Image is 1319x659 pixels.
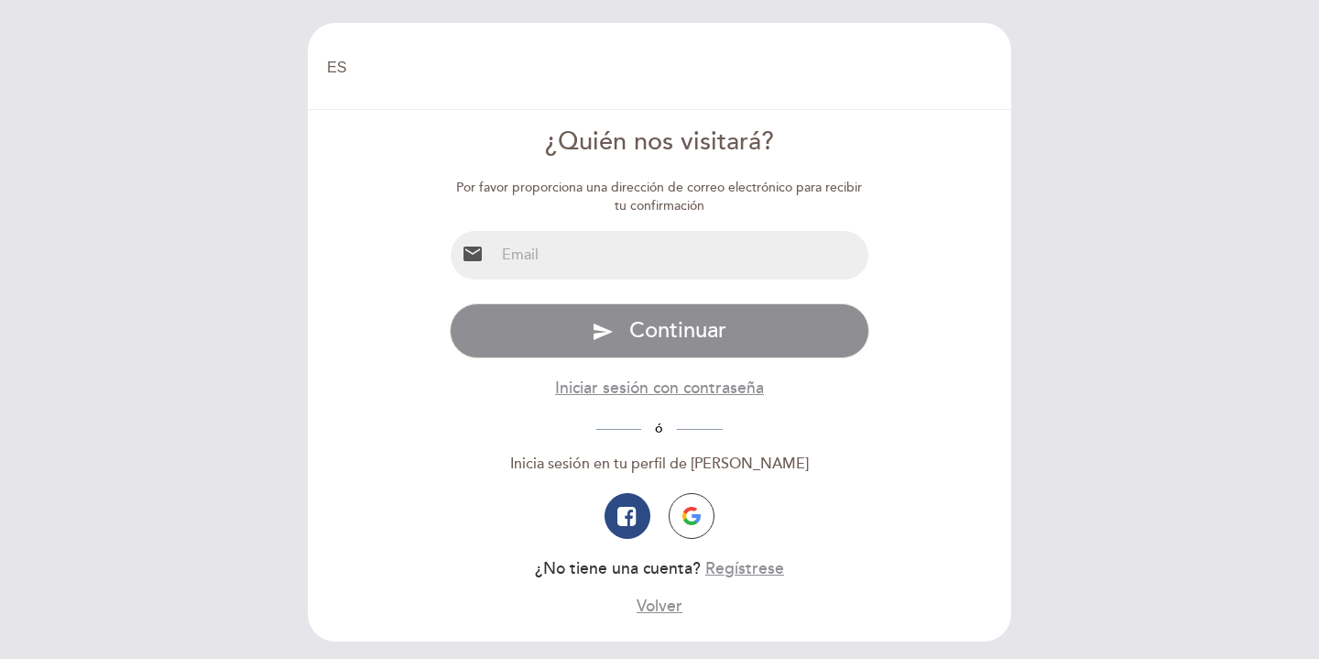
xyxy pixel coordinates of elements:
button: send Continuar [450,303,870,358]
button: Iniciar sesión con contraseña [555,377,764,400]
i: email [462,243,484,265]
span: Continuar [629,317,726,344]
input: Email [495,231,869,280]
div: Inicia sesión en tu perfil de [PERSON_NAME] [450,454,870,475]
div: Por favor proporciona una dirección de correo electrónico para recibir tu confirmación [450,179,870,215]
div: ¿Quién nos visitará? [450,125,870,160]
img: icon-google.png [682,507,701,525]
button: Regístrese [705,557,784,580]
span: ó [641,421,677,436]
i: send [592,321,614,343]
span: ¿No tiene una cuenta? [535,559,701,578]
button: Volver [637,595,682,618]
